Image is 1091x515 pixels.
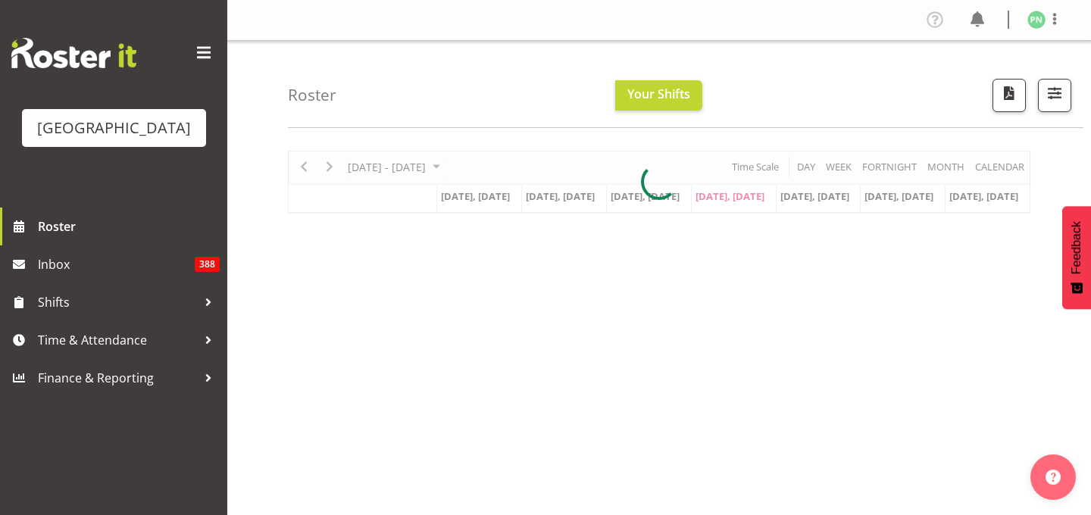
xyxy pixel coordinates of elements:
span: 388 [195,257,220,272]
img: help-xxl-2.png [1046,470,1061,485]
img: penny-navidad674.jpg [1027,11,1046,29]
button: Download a PDF of the roster according to the set date range. [993,79,1026,112]
span: Time & Attendance [38,329,197,351]
span: Your Shifts [627,86,690,102]
span: Roster [38,215,220,238]
span: Finance & Reporting [38,367,197,389]
button: Filter Shifts [1038,79,1071,112]
h4: Roster [288,86,336,104]
div: [GEOGRAPHIC_DATA] [37,117,191,139]
button: Feedback - Show survey [1062,206,1091,309]
span: Shifts [38,291,197,314]
img: Rosterit website logo [11,38,136,68]
span: Inbox [38,253,195,276]
span: Feedback [1070,221,1083,274]
button: Your Shifts [615,80,702,111]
